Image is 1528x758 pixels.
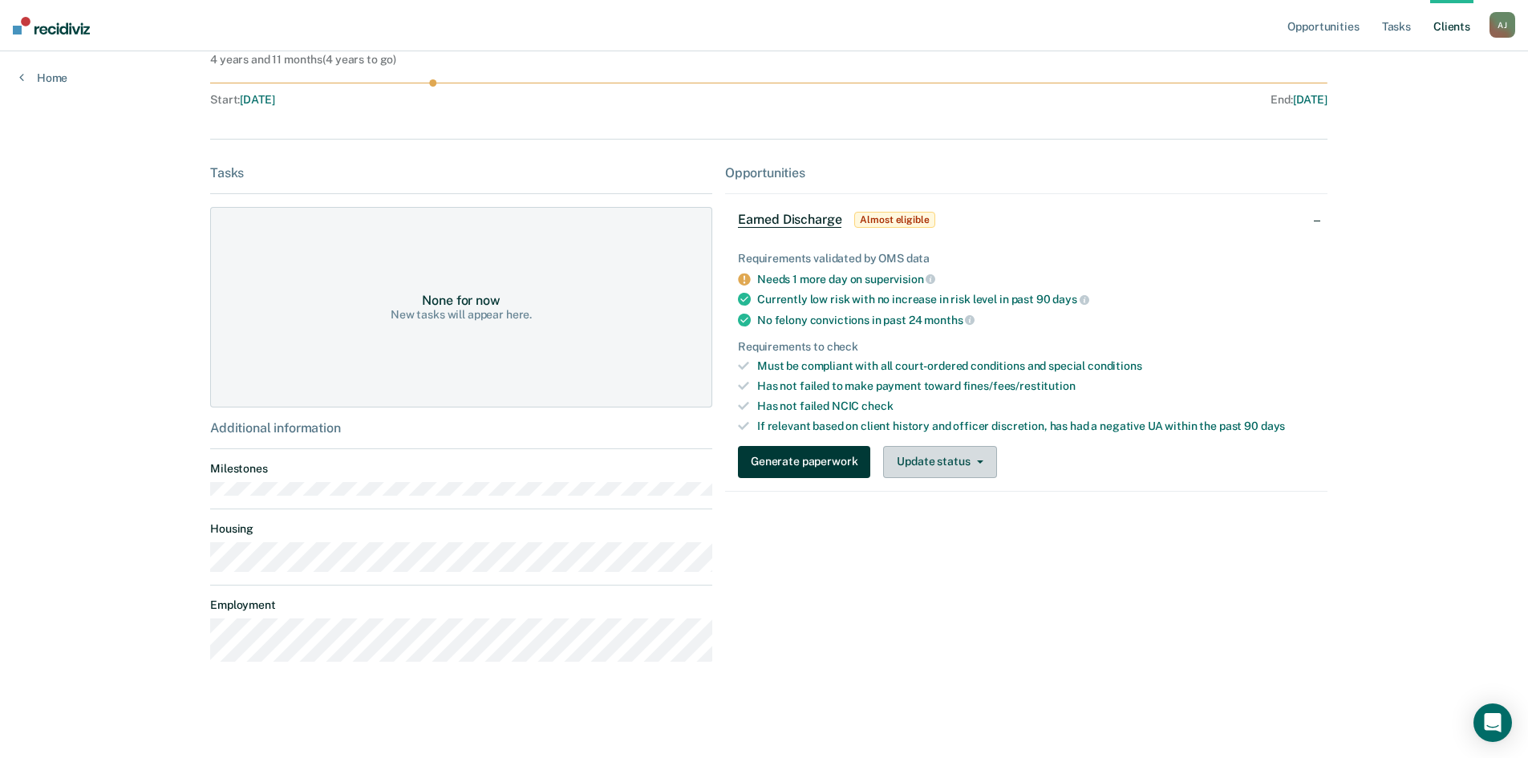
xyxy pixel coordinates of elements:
[757,313,1315,327] div: No felony convictions in past 24
[924,314,975,326] span: months
[738,446,870,478] button: Generate paperwork
[1473,703,1512,742] div: Open Intercom Messenger
[757,399,1315,413] div: Has not failed NCIC
[738,252,1315,266] div: Requirements validated by OMS data
[963,379,1076,392] span: fines/fees/restitution
[210,53,396,67] div: 4 years and 11 months ( 4 years to go )
[861,399,893,412] span: check
[757,292,1315,306] div: Currently low risk with no increase in risk level in past 90
[210,420,712,436] div: Additional information
[210,165,712,180] div: Tasks
[725,194,1327,245] div: Earned DischargeAlmost eligible
[210,93,769,107] div: Start :
[725,165,1327,180] div: Opportunities
[738,212,841,228] span: Earned Discharge
[738,340,1315,354] div: Requirements to check
[1088,359,1142,372] span: conditions
[776,93,1327,107] div: End :
[210,462,712,476] dt: Milestones
[1052,293,1088,306] span: days
[391,308,532,322] div: New tasks will appear here.
[1489,12,1515,38] div: A J
[757,272,1315,286] div: Needs 1 more day on supervision
[1202,36,1327,67] div: Assigned to
[1293,93,1327,106] span: [DATE]
[738,446,877,478] a: Navigate to form link
[757,359,1315,373] div: Must be compliant with all court-ordered conditions and special
[883,446,996,478] button: Update status
[240,93,274,106] span: [DATE]
[13,17,90,34] img: Recidiviz
[1261,420,1285,432] span: days
[757,379,1315,393] div: Has not failed to make payment toward
[19,71,67,85] a: Home
[210,598,712,612] dt: Employment
[1489,12,1515,38] button: AJ
[422,293,500,308] div: None for now
[854,212,934,228] span: Almost eligible
[757,420,1315,433] div: If relevant based on client history and officer discretion, has had a negative UA within the past 90
[210,522,712,536] dt: Housing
